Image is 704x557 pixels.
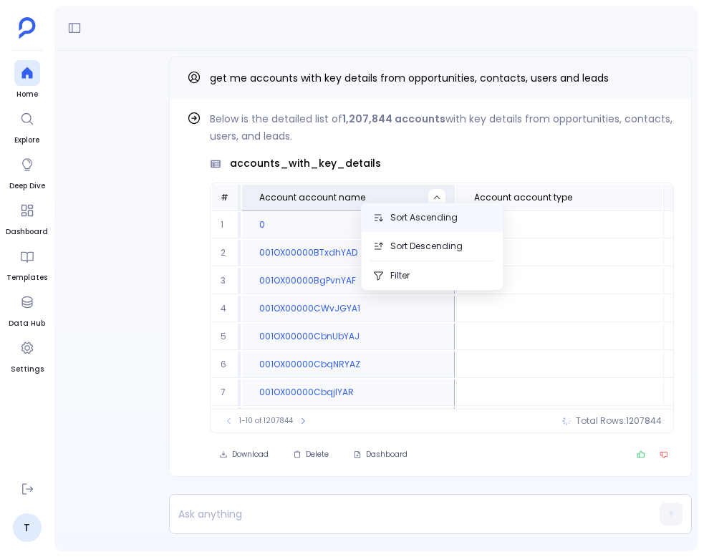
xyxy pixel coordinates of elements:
[474,192,572,203] span: Account account type
[14,60,40,100] a: Home
[221,191,228,203] span: #
[210,445,278,465] button: Download
[362,232,503,261] button: Sort Descending
[212,324,241,350] td: 5
[6,272,47,284] span: Templates
[626,415,662,427] span: 1207844
[6,226,48,238] span: Dashboard
[212,379,241,406] td: 7
[212,268,241,294] td: 3
[242,352,455,378] td: 001OX00000CbqNRYAZ
[230,156,381,171] span: accounts_with_key_details
[11,335,44,375] a: Settings
[212,296,241,322] td: 4
[576,415,626,427] span: Total Rows:
[14,135,40,146] span: Explore
[14,106,40,146] a: Explore
[242,268,455,294] td: 001OX00000BgPvnYAF
[9,180,45,192] span: Deep Dive
[284,445,338,465] button: Delete
[11,364,44,375] span: Settings
[242,324,455,350] td: 001OX00000CbnUbYAJ
[242,407,455,434] td: 001OX00000CbryZYAR
[9,289,45,329] a: Data Hub
[232,450,269,460] span: Download
[306,450,329,460] span: Delete
[212,352,241,378] td: 6
[561,416,572,426] img: spinner-B0dY0IHp.gif
[362,261,503,290] button: Filter
[366,450,408,460] span: Dashboard
[259,192,365,203] span: Account account name
[6,243,47,284] a: Templates
[210,71,609,85] span: get me accounts with key details from opportunities, contacts, users and leads
[239,415,293,427] span: 1-10 of 1207844
[9,152,45,192] a: Deep Dive
[14,89,40,100] span: Home
[362,203,503,232] button: Sort Ascending
[242,212,455,238] td: 0
[13,513,42,542] a: T
[9,318,45,329] span: Data Hub
[19,17,36,39] img: petavue logo
[6,198,48,238] a: Dashboard
[210,110,674,145] p: Below is the detailed list of with key details from opportunities, contacts, users, and leads.
[212,407,241,434] td: 8
[342,112,445,126] strong: 1,207,844 accounts
[212,212,241,238] td: 1
[242,240,455,266] td: 001OX00000BTxdhYAD
[212,240,241,266] td: 2
[344,445,417,465] button: Dashboard
[242,296,455,322] td: 001OX00000CWvJGYA1
[242,379,455,406] td: 001OX00000CbqjIYAR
